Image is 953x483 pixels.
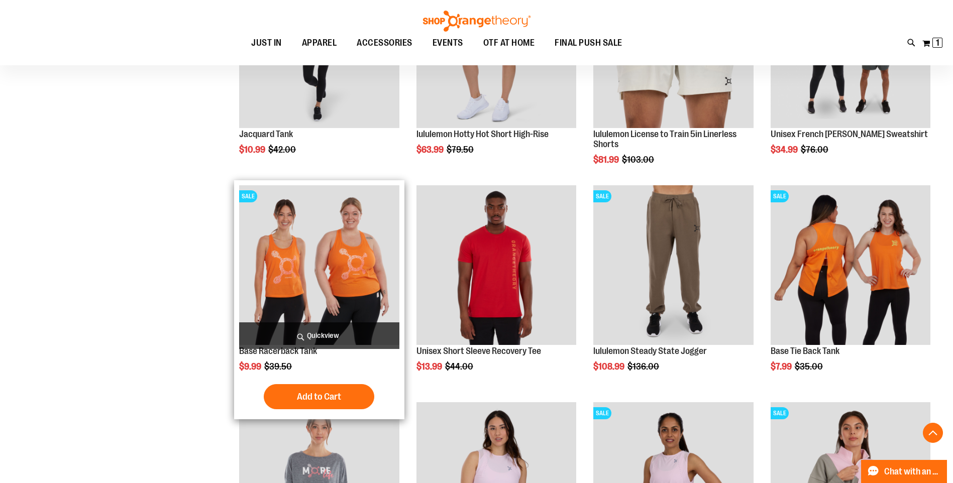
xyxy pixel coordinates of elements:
[357,32,412,54] span: ACCESSORIES
[771,129,928,139] a: Unisex French [PERSON_NAME] Sweatshirt
[593,155,620,165] span: $81.99
[622,155,656,165] span: $103.00
[251,32,282,54] span: JUST IN
[239,129,293,139] a: Jacquard Tank
[771,185,930,345] img: Product image for Base Tie Back Tank
[264,361,293,372] span: $39.50
[593,185,753,345] img: lululemon Steady State Jogger
[593,185,753,346] a: lululemon Steady State JoggerSALE
[239,145,267,155] span: $10.99
[936,38,939,48] span: 1
[416,185,576,346] a: Product image for Unisex Short Sleeve Recovery Tee
[268,145,297,155] span: $42.00
[923,423,943,443] button: Back To Top
[861,460,947,483] button: Chat with an Expert
[627,361,661,372] span: $136.00
[297,391,341,402] span: Add to Cart
[416,346,541,356] a: Unisex Short Sleeve Recovery Tee
[416,145,445,155] span: $63.99
[884,467,941,476] span: Chat with an Expert
[771,407,789,419] span: SALE
[411,180,581,397] div: product
[593,361,626,372] span: $108.99
[416,185,576,345] img: Product image for Unisex Short Sleeve Recovery Tee
[433,32,463,54] span: EVENTS
[422,32,473,55] a: EVENTS
[473,32,545,55] a: OTF AT HOME
[766,180,935,397] div: product
[239,361,263,372] span: $9.99
[795,361,824,372] span: $35.00
[483,32,535,54] span: OTF AT HOME
[239,346,317,356] a: Base Racerback Tank
[801,145,830,155] span: $76.00
[545,32,632,54] a: FINAL PUSH SALE
[447,145,475,155] span: $79.50
[416,129,549,139] a: lululemon Hotty Hot Short High-Rise
[593,190,611,202] span: SALE
[416,361,444,372] span: $13.99
[239,190,257,202] span: SALE
[771,346,839,356] a: Base Tie Back Tank
[302,32,337,54] span: APPAREL
[771,145,799,155] span: $34.99
[445,361,475,372] span: $44.00
[421,11,532,32] img: Shop Orangetheory
[239,185,399,345] img: Product image for Base Racerback Tank
[347,32,422,55] a: ACCESSORIES
[234,180,404,419] div: product
[264,384,374,409] button: Add to Cart
[593,407,611,419] span: SALE
[555,32,622,54] span: FINAL PUSH SALE
[771,190,789,202] span: SALE
[771,361,793,372] span: $7.99
[292,32,347,55] a: APPAREL
[239,185,399,346] a: Product image for Base Racerback TankSALE
[593,346,707,356] a: lululemon Steady State Jogger
[593,129,736,149] a: lululemon License to Train 5in Linerless Shorts
[771,185,930,346] a: Product image for Base Tie Back TankSALE
[239,322,399,349] a: Quickview
[241,32,292,55] a: JUST IN
[588,180,758,397] div: product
